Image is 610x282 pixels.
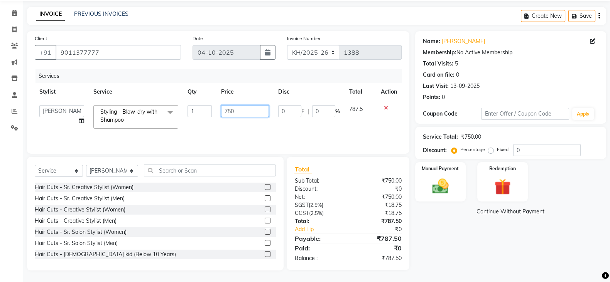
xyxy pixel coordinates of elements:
div: ₹0 [348,185,407,193]
span: % [335,107,340,116]
div: 13-09-2025 [450,82,480,90]
button: Create New [521,10,565,22]
div: Balance : [289,254,348,262]
div: Sub Total: [289,177,348,185]
div: Hair Cuts - Creative Stylist (Women) [35,206,125,214]
a: [PERSON_NAME] [442,37,485,45]
div: Coupon Code [423,110,482,118]
input: Enter Offer / Coupon Code [481,108,569,120]
th: Total [345,83,376,101]
th: Disc [274,83,345,101]
span: CGST [294,210,309,217]
label: Manual Payment [422,165,459,172]
span: Styling - Blow-dry with Shampoo [100,108,157,123]
div: ₹0 [348,243,407,253]
div: Net: [289,193,348,201]
div: ₹750.00 [461,133,481,141]
div: 5 [455,60,458,68]
th: Action [376,83,402,101]
div: ₹18.75 [348,209,407,217]
img: _cash.svg [427,177,453,196]
th: Service [89,83,183,101]
div: Discount: [289,185,348,193]
div: Service Total: [423,133,458,141]
div: Hair Cuts - Sr. Salon Stylist (Women) [35,228,127,236]
div: 0 [442,93,445,101]
button: Save [568,10,595,22]
div: Services [35,69,407,83]
label: Date [193,35,203,42]
div: ( ) [289,209,348,217]
span: F [301,107,304,116]
span: 2.5% [310,202,321,208]
div: Payable: [289,234,348,243]
div: ₹787.50 [348,217,407,225]
div: ₹18.75 [348,201,407,209]
div: Membership: [423,49,456,57]
span: SGST [294,201,308,208]
button: Apply [572,108,594,120]
button: +91 [35,45,56,60]
div: ₹0 [358,225,407,233]
th: Price [216,83,274,101]
div: ₹750.00 [348,177,407,185]
span: | [308,107,309,116]
input: Search or Scan [144,164,276,176]
label: Redemption [489,165,516,172]
a: INVOICE [36,7,65,21]
a: x [124,116,127,123]
div: Total: [289,217,348,225]
div: Hair Cuts - Sr. Creative Stylist (Women) [35,183,133,191]
div: Total Visits: [423,60,453,68]
div: ₹750.00 [348,193,407,201]
label: Client [35,35,47,42]
span: 787.5 [349,106,363,112]
div: Card on file: [423,71,455,79]
div: Hair Cuts - Creative Stylist (Men) [35,217,117,225]
div: Last Visit: [423,82,449,90]
div: ₹787.50 [348,254,407,262]
a: Add Tip [289,225,358,233]
div: Hair Cuts - Sr. Creative Stylist (Men) [35,195,125,203]
div: Paid: [289,243,348,253]
div: ( ) [289,201,348,209]
div: No Active Membership [423,49,598,57]
span: Total [294,165,312,173]
th: Qty [183,83,216,101]
div: Name: [423,37,440,45]
input: Search by Name/Mobile/Email/Code [56,45,181,60]
a: Continue Without Payment [417,208,605,216]
div: 0 [456,71,459,79]
div: Discount: [423,146,447,154]
span: 2.5% [310,210,322,216]
div: Hair Cuts - [DEMOGRAPHIC_DATA] kid (Below 10 Years) [35,250,176,258]
th: Stylist [35,83,89,101]
div: ₹787.50 [348,234,407,243]
div: Hair Cuts - Sr. Salon Stylist (Men) [35,239,118,247]
img: _gift.svg [489,177,515,197]
div: Points: [423,93,440,101]
label: Percentage [460,146,485,153]
label: Fixed [497,146,509,153]
label: Invoice Number [287,35,321,42]
a: PREVIOUS INVOICES [74,10,128,17]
